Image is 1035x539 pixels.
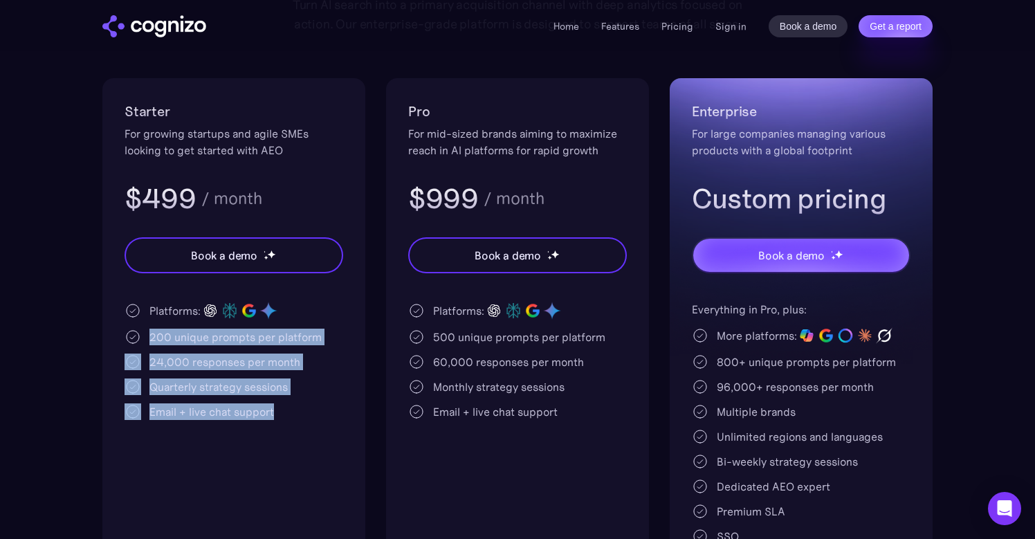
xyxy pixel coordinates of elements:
img: star [547,255,552,260]
div: For large companies managing various products with a global footprint [692,125,910,158]
div: / month [484,190,544,207]
img: star [267,250,276,259]
div: 800+ unique prompts per platform [717,354,896,370]
img: star [834,250,843,259]
img: cognizo logo [102,15,206,37]
a: Pricing [661,20,693,33]
div: Premium SLA [717,503,785,520]
div: 24,000 responses per month [149,354,300,370]
img: star [547,250,549,253]
div: 96,000+ responses per month [717,378,874,395]
h2: Pro [408,100,627,122]
div: Open Intercom Messenger [988,492,1021,525]
img: star [831,255,836,260]
a: Get a report [859,15,933,37]
div: Dedicated AEO expert [717,478,830,495]
a: Book a demostarstarstar [692,237,910,273]
div: 200 unique prompts per platform [149,329,322,345]
a: home [102,15,206,37]
div: Bi-weekly strategy sessions [717,453,858,470]
div: / month [201,190,262,207]
h3: $999 [408,181,478,217]
div: Book a demo [758,247,825,264]
a: Home [553,20,579,33]
a: Sign in [715,18,747,35]
div: For growing startups and agile SMEs looking to get started with AEO [125,125,343,158]
div: Quarterly strategy sessions [149,378,288,395]
div: 60,000 responses per month [433,354,584,370]
h3: $499 [125,181,196,217]
div: Platforms: [433,302,484,319]
div: Everything in Pro, plus: [692,301,910,318]
div: For mid-sized brands aiming to maximize reach in AI platforms for rapid growth [408,125,627,158]
img: star [551,250,560,259]
a: Book a demo [769,15,848,37]
img: star [831,250,833,253]
div: Unlimited regions and languages [717,428,883,445]
a: Book a demostarstarstar [125,237,343,273]
h3: Custom pricing [692,181,910,217]
h2: Enterprise [692,100,910,122]
img: star [264,250,266,253]
img: star [264,255,268,260]
h2: Starter [125,100,343,122]
a: Features [601,20,639,33]
div: Email + live chat support [433,403,558,420]
div: More platforms: [717,327,797,344]
div: Book a demo [475,247,541,264]
div: Book a demo [191,247,257,264]
div: Multiple brands [717,403,796,420]
a: Book a demostarstarstar [408,237,627,273]
div: Platforms: [149,302,201,319]
div: Email + live chat support [149,403,274,420]
div: Monthly strategy sessions [433,378,565,395]
div: 500 unique prompts per platform [433,329,605,345]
